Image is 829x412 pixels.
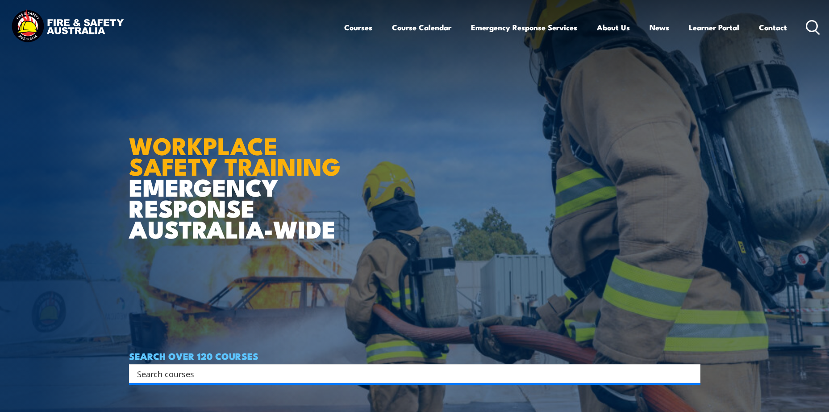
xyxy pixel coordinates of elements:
[759,16,787,39] a: Contact
[129,351,700,361] h4: SEARCH OVER 120 COURSES
[129,112,347,239] h1: EMERGENCY RESPONSE AUSTRALIA-WIDE
[139,367,683,380] form: Search form
[129,126,341,184] strong: WORKPLACE SAFETY TRAINING
[689,16,739,39] a: Learner Portal
[137,367,681,380] input: Search input
[392,16,451,39] a: Course Calendar
[471,16,577,39] a: Emergency Response Services
[685,367,697,380] button: Search magnifier button
[650,16,669,39] a: News
[344,16,372,39] a: Courses
[597,16,630,39] a: About Us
